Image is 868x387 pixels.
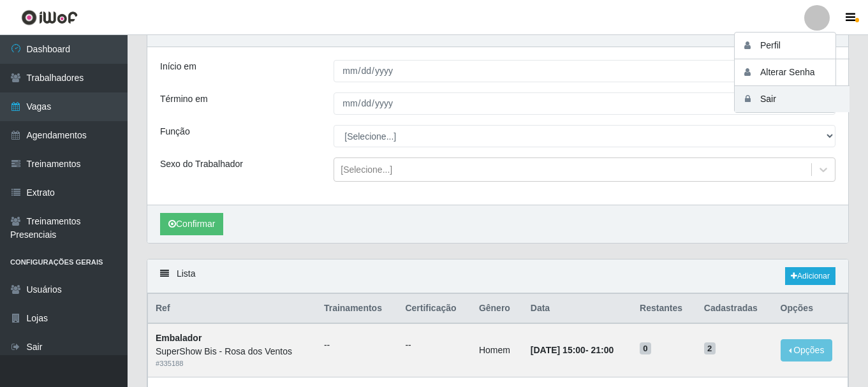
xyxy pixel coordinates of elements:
[324,339,390,352] ul: --
[781,339,833,361] button: Opções
[640,342,651,355] span: 0
[397,294,471,324] th: Certificação
[735,33,850,59] button: Perfil
[471,323,523,377] td: Homem
[471,294,523,324] th: Gênero
[156,345,309,358] div: SuperShow Bis - Rosa dos Ventos
[160,213,223,235] button: Confirmar
[696,294,773,324] th: Cadastradas
[632,294,696,324] th: Restantes
[334,60,835,82] input: 00/00/0000
[160,60,196,73] label: Início em
[156,333,202,343] strong: Embalador
[148,294,316,324] th: Ref
[316,294,398,324] th: Trainamentos
[147,259,848,293] div: Lista
[156,358,309,369] div: # 335188
[591,345,614,355] time: 21:00
[21,10,78,26] img: CoreUI Logo
[160,92,208,106] label: Término em
[160,157,243,171] label: Sexo do Trabalhador
[531,345,585,355] time: [DATE] 15:00
[773,294,848,324] th: Opções
[531,345,614,355] strong: -
[160,125,190,138] label: Função
[704,342,716,355] span: 2
[785,267,835,285] a: Adicionar
[735,59,850,86] button: Alterar Senha
[341,163,392,177] div: [Selecione...]
[334,92,835,115] input: 00/00/0000
[523,294,632,324] th: Data
[735,86,850,112] button: Sair
[405,339,463,352] ul: --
